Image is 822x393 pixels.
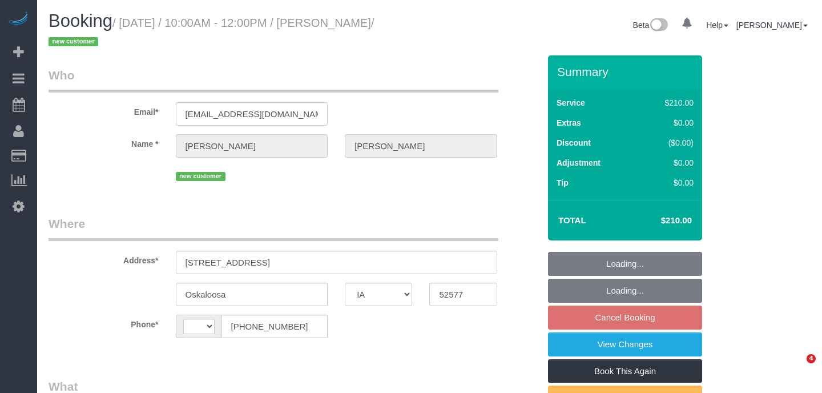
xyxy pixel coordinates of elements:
strong: Total [558,215,586,225]
span: new customer [49,37,98,46]
legend: Where [49,215,498,241]
label: Email* [40,102,167,118]
img: Automaid Logo [7,11,30,27]
label: Address* [40,251,167,266]
span: / [49,17,374,49]
label: Name * [40,134,167,150]
span: new customer [176,172,225,181]
a: View Changes [548,332,702,356]
input: Zip Code* [429,283,497,306]
img: New interface [649,18,668,33]
div: $0.00 [640,157,694,169]
input: City* [176,283,328,306]
div: $0.00 [640,117,694,129]
label: Discount [557,137,591,149]
a: Help [706,21,728,30]
label: Adjustment [557,157,601,169]
h4: $210.00 [627,216,692,226]
span: Booking [49,11,112,31]
label: Service [557,97,585,109]
span: 4 [807,354,816,363]
small: / [DATE] / 10:00AM - 12:00PM / [PERSON_NAME] [49,17,374,49]
input: Email* [176,102,328,126]
input: First Name* [176,134,328,158]
div: $0.00 [640,177,694,189]
label: Phone* [40,315,167,330]
label: Tip [557,177,569,189]
iframe: Intercom live chat [783,354,811,382]
div: $210.00 [640,97,694,109]
label: Extras [557,117,581,129]
input: Last Name* [345,134,497,158]
a: Book This Again [548,359,702,383]
a: Beta [633,21,668,30]
a: [PERSON_NAME] [736,21,808,30]
div: ($0.00) [640,137,694,149]
h3: Summary [557,65,696,78]
input: Phone* [221,315,328,338]
legend: Who [49,67,498,93]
